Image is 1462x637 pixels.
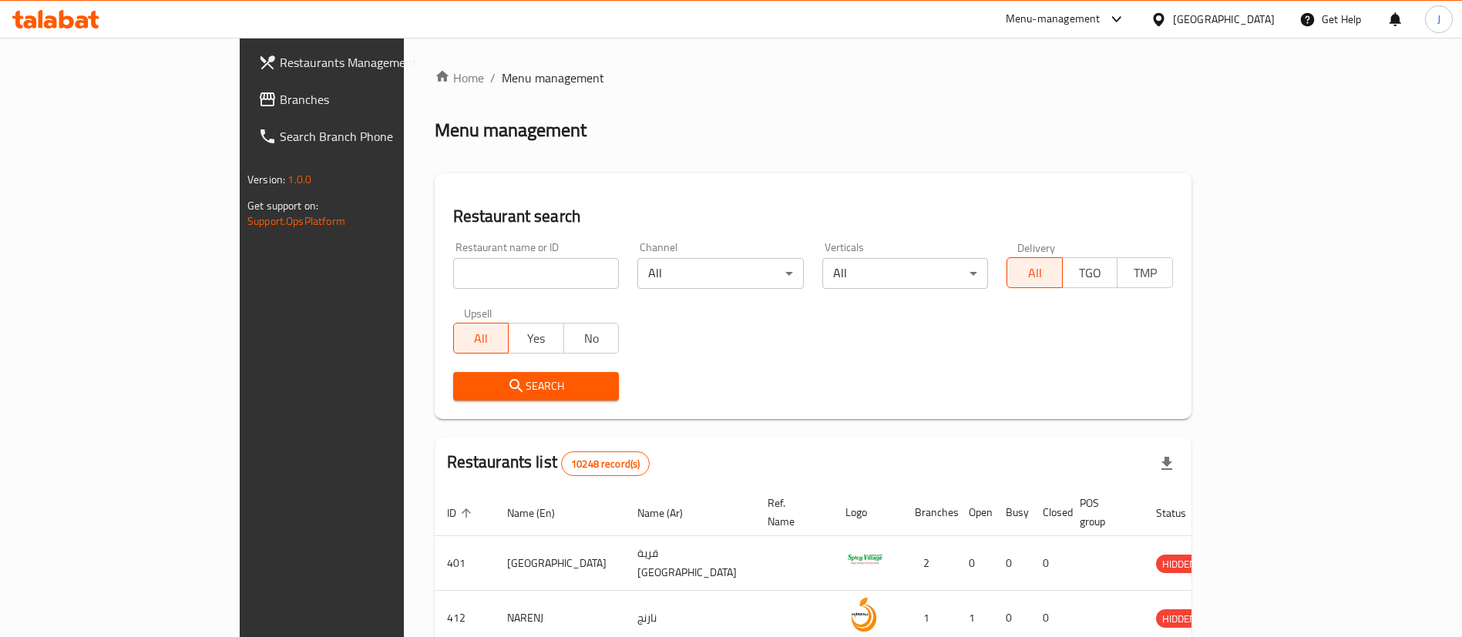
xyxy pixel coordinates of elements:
[1069,262,1112,284] span: TGO
[902,489,956,536] th: Branches
[845,595,884,634] img: NARENJ
[447,451,650,476] h2: Restaurants list
[1156,504,1206,522] span: Status
[453,323,509,354] button: All
[435,118,586,142] h2: Menu management
[1437,11,1440,28] span: J
[822,258,989,289] div: All
[280,53,472,72] span: Restaurants Management
[1156,555,1202,573] span: HIDDEN
[247,211,345,231] a: Support.OpsPlatform
[502,69,604,87] span: Menu management
[902,536,956,591] td: 2
[1017,242,1056,253] label: Delivery
[465,377,607,396] span: Search
[1030,489,1067,536] th: Closed
[464,307,492,318] label: Upsell
[1124,262,1167,284] span: TMP
[993,489,1030,536] th: Busy
[246,81,484,118] a: Branches
[246,44,484,81] a: Restaurants Management
[1006,10,1101,28] div: Menu-management
[495,536,625,591] td: [GEOGRAPHIC_DATA]
[1007,257,1063,288] button: All
[637,504,703,522] span: Name (Ar)
[768,494,815,531] span: Ref. Name
[563,323,620,354] button: No
[447,504,476,522] span: ID
[993,536,1030,591] td: 0
[460,327,503,350] span: All
[570,327,613,350] span: No
[561,451,650,476] div: Total records count
[1117,257,1173,288] button: TMP
[1156,555,1202,573] div: HIDDEN
[453,205,1173,228] h2: Restaurant search
[435,69,1191,87] nav: breadcrumb
[453,258,620,289] input: Search for restaurant name or ID..
[507,504,575,522] span: Name (En)
[247,169,285,189] span: Version:
[956,536,993,591] td: 0
[247,196,318,216] span: Get support on:
[1013,262,1057,284] span: All
[280,90,472,109] span: Branches
[508,323,564,354] button: Yes
[1062,257,1118,288] button: TGO
[515,327,558,350] span: Yes
[845,541,884,579] img: Spicy Village
[562,457,649,471] span: 10248 record(s)
[1030,536,1067,591] td: 0
[637,258,804,289] div: All
[1173,11,1275,28] div: [GEOGRAPHIC_DATA]
[956,489,993,536] th: Open
[280,127,472,146] span: Search Branch Phone
[625,536,755,591] td: قرية [GEOGRAPHIC_DATA]
[1156,610,1202,628] span: HIDDEN
[833,489,902,536] th: Logo
[453,372,620,401] button: Search
[1080,494,1125,531] span: POS group
[1148,445,1185,482] div: Export file
[287,169,311,189] span: 1.0.0
[490,69,496,87] li: /
[246,118,484,155] a: Search Branch Phone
